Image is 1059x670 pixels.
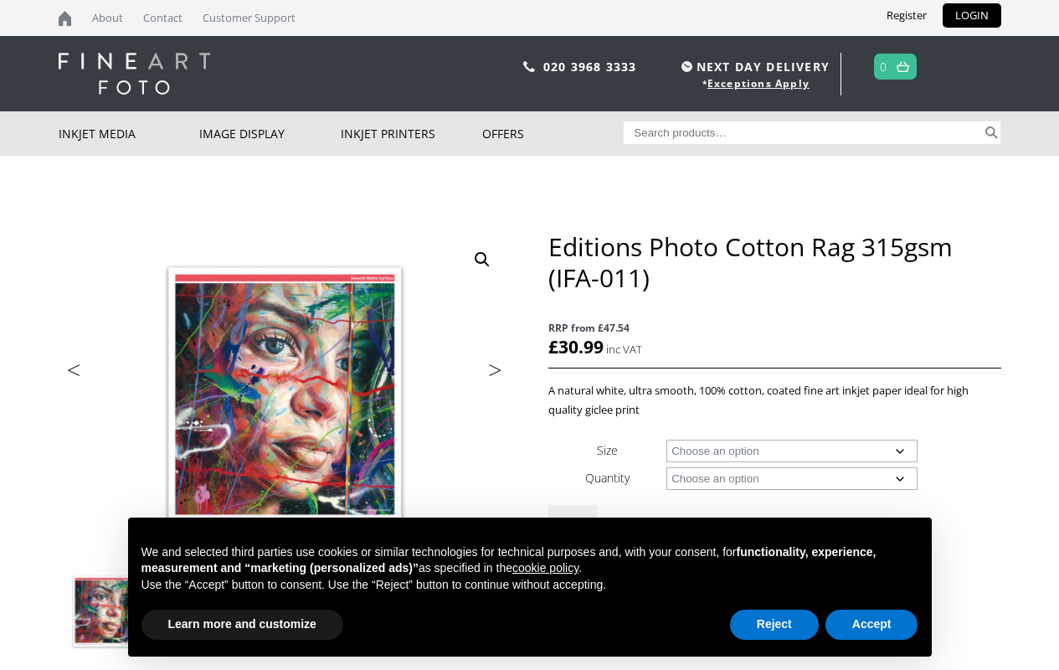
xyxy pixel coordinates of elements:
a: Offers [482,111,624,156]
input: Search products… [624,121,982,144]
span: NEXT DAY DELIVERY [677,57,830,76]
a: Image Display [199,111,341,156]
p: Use the “Accept” button to consent. Use the “Reject” button to continue without accepting. [141,577,918,594]
p: We and selected third parties use cookies or similar technologies for technical purposes and, wit... [141,544,918,577]
label: Quantity [585,470,630,486]
bdi: 30.99 [548,335,604,358]
a: 0 [880,54,887,79]
strong: functionality, experience, measurement and “marketing (personalized ads)” [141,545,877,575]
a: Inkjet Media [59,111,200,156]
span: RRP from £47.54 [548,318,1000,338]
h1: Editions Photo Cotton Rag 315gsm (IFA-011) [548,231,1000,293]
img: phone.svg [523,61,535,72]
img: time.svg [681,61,692,72]
span: £ [548,335,558,358]
label: Size [597,442,618,458]
img: Editions Photo Cotton Rag 315gsm (IFA-011) [59,566,150,657]
button: Learn more and customize [141,610,343,640]
a: Register [874,3,939,28]
button: Accept [825,610,918,640]
a: View full-screen image gallery [467,245,497,275]
div: Notice [115,504,945,670]
a: LOGIN [943,3,1001,28]
a: Inkjet Printers [341,111,482,156]
a: 020 3968 3333 [543,59,637,75]
img: logo-white.svg [59,53,210,95]
p: A natural white, ultra smooth, 100% cotton, coated fine art inkjet paper ideal for high quality g... [548,381,1000,420]
a: cookie policy [512,561,578,575]
button: Search [982,121,1001,144]
button: Reject [730,610,819,640]
img: basket.svg [897,61,909,72]
a: Exceptions Apply [707,76,810,90]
